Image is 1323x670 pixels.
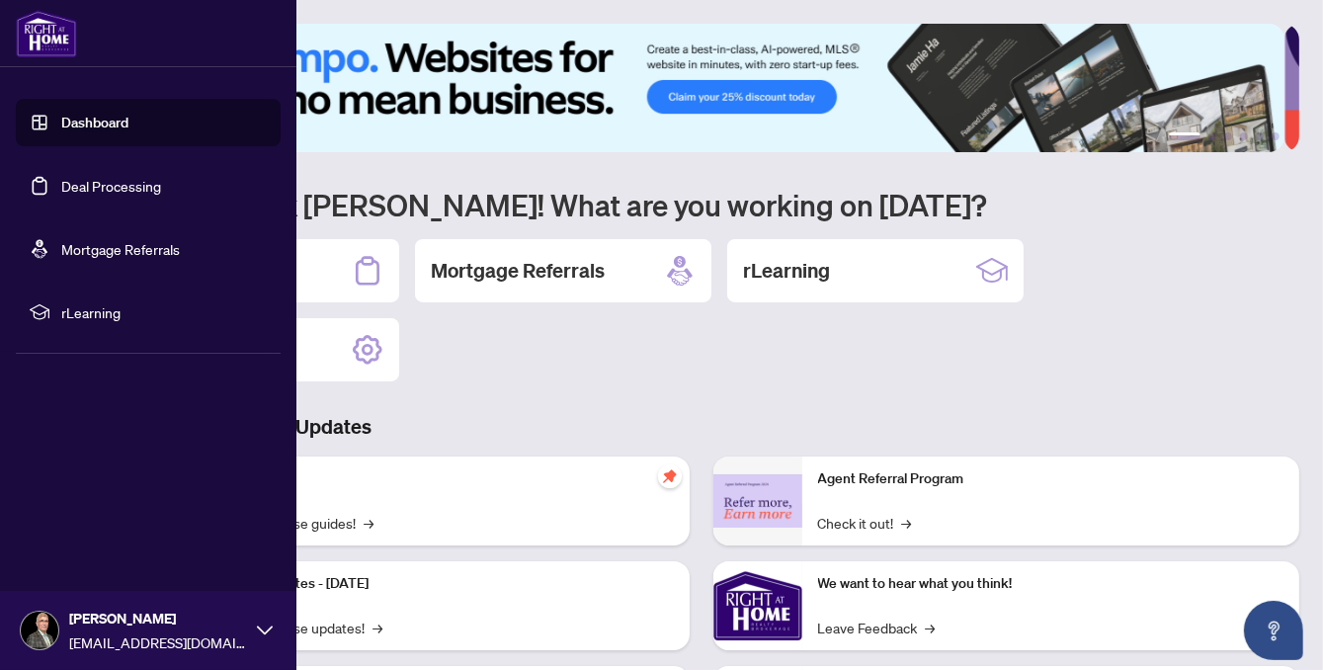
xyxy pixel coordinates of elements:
span: [PERSON_NAME] [69,608,247,629]
span: → [364,512,373,534]
img: Profile Icon [21,612,58,649]
img: logo [16,10,77,57]
img: Slide 0 [103,24,1284,152]
img: Agent Referral Program [713,474,802,529]
span: rLearning [61,301,267,323]
img: We want to hear what you think! [713,561,802,650]
p: We want to hear what you think! [818,573,1284,595]
button: Open asap [1244,601,1303,660]
button: 6 [1272,132,1280,140]
a: Mortgage Referrals [61,240,180,258]
span: → [926,617,936,638]
h2: rLearning [743,257,830,285]
p: Self-Help [207,468,674,490]
button: 3 [1224,132,1232,140]
button: 5 [1256,132,1264,140]
p: Agent Referral Program [818,468,1284,490]
h2: Mortgage Referrals [431,257,605,285]
span: → [902,512,912,534]
a: Check it out!→ [818,512,912,534]
a: Dashboard [61,114,128,131]
span: → [372,617,382,638]
a: Deal Processing [61,177,161,195]
span: pushpin [658,464,682,488]
h3: Brokerage & Industry Updates [103,413,1299,441]
button: 4 [1240,132,1248,140]
button: 2 [1208,132,1216,140]
a: Leave Feedback→ [818,617,936,638]
span: [EMAIL_ADDRESS][DOMAIN_NAME] [69,631,247,653]
h1: Welcome back [PERSON_NAME]! What are you working on [DATE]? [103,186,1299,223]
button: 1 [1169,132,1200,140]
p: Platform Updates - [DATE] [207,573,674,595]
